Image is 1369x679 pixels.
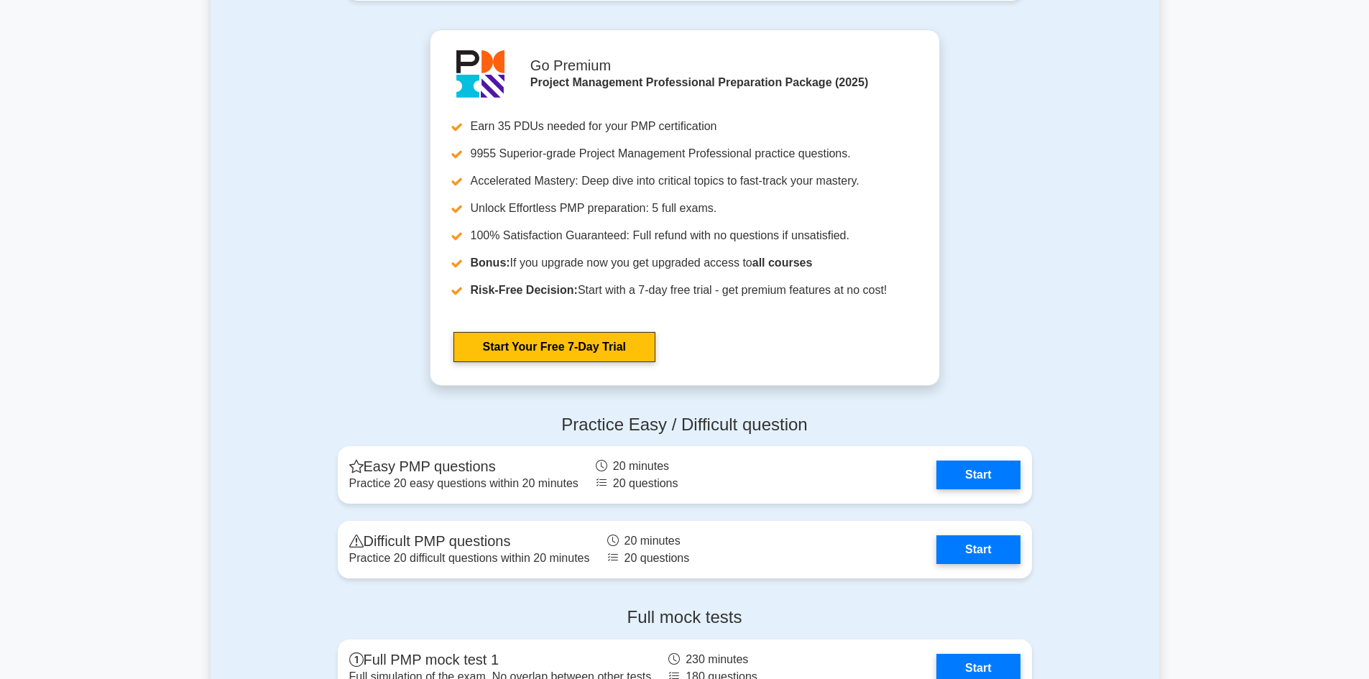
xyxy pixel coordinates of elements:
[338,415,1032,435] h4: Practice Easy / Difficult question
[936,461,1020,489] a: Start
[453,332,655,362] a: Start Your Free 7-Day Trial
[338,607,1032,628] h4: Full mock tests
[936,535,1020,564] a: Start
